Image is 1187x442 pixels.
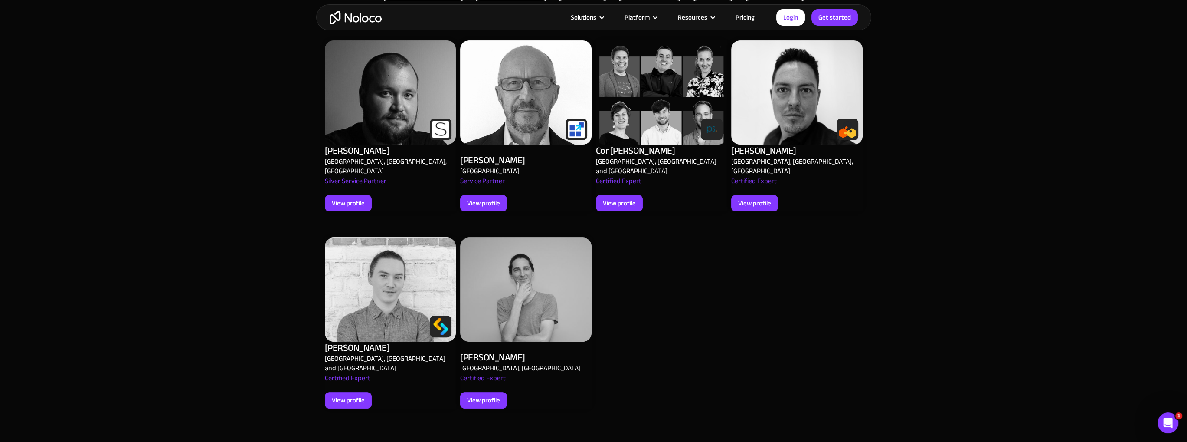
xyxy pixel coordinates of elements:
img: Alex Vyshnevskiy - Noloco app builder Expert [325,40,456,145]
iframe: Intercom live chat [1158,412,1178,433]
a: Alex Vyshnevskiy - Noloco app builder Expert[PERSON_NAME][GEOGRAPHIC_DATA], [GEOGRAPHIC_DATA]Cert... [460,227,592,419]
div: View profile [332,395,365,406]
div: View profile [738,198,771,209]
div: Platform [625,12,650,23]
div: [PERSON_NAME] [731,145,796,157]
img: Alex Vyshnevskiy - Noloco app builder Expert [460,40,592,145]
a: Alex Vyshnevskiy - Noloco app builder ExpertCor [PERSON_NAME][GEOGRAPHIC_DATA], [GEOGRAPHIC_DATA]... [596,30,727,222]
div: [PERSON_NAME] [325,342,390,354]
img: Alex Vyshnevskiy - Noloco app builder Expert [460,237,592,342]
div: Service Partner [460,176,505,195]
img: Alex Vyshnevskiy - Noloco app builder Expert [596,40,727,145]
div: [GEOGRAPHIC_DATA], [GEOGRAPHIC_DATA] [460,363,581,373]
div: View profile [467,395,500,406]
div: Resources [667,12,725,23]
div: [GEOGRAPHIC_DATA], [GEOGRAPHIC_DATA] and [GEOGRAPHIC_DATA] [325,354,452,373]
div: [PERSON_NAME] [460,154,525,166]
div: Certified Expert [460,373,506,392]
div: Silver Service Partner [325,176,386,195]
a: Get started [811,9,858,26]
div: [GEOGRAPHIC_DATA], [GEOGRAPHIC_DATA] and [GEOGRAPHIC_DATA] [596,157,723,176]
div: Cor [PERSON_NAME] [596,145,675,157]
div: View profile [467,198,500,209]
a: Alex Vyshnevskiy - Noloco app builder Expert[PERSON_NAME][GEOGRAPHIC_DATA]Service PartnerView pro... [460,30,592,222]
div: [GEOGRAPHIC_DATA], [GEOGRAPHIC_DATA], [GEOGRAPHIC_DATA] [325,157,452,176]
img: Alex Vyshnevskiy - Noloco app builder Expert [325,237,456,342]
div: Certified Expert [731,176,777,195]
div: [GEOGRAPHIC_DATA], [GEOGRAPHIC_DATA], [GEOGRAPHIC_DATA] [731,157,858,176]
a: home [330,11,382,24]
a: Pricing [725,12,765,23]
a: Alex Vyshnevskiy - Noloco app builder Expert[PERSON_NAME][GEOGRAPHIC_DATA], [GEOGRAPHIC_DATA], [G... [325,30,456,222]
a: Alex Vyshnevskiy - Noloco app builder Expert[PERSON_NAME][GEOGRAPHIC_DATA], [GEOGRAPHIC_DATA], [G... [731,30,863,222]
div: Resources [678,12,707,23]
img: Alex Vyshnevskiy - Noloco app builder Expert [731,40,863,145]
div: View profile [332,198,365,209]
div: Certified Expert [325,373,370,392]
div: [GEOGRAPHIC_DATA] [460,166,519,176]
div: [PERSON_NAME] [460,351,525,363]
a: Alex Vyshnevskiy - Noloco app builder Expert[PERSON_NAME][GEOGRAPHIC_DATA], [GEOGRAPHIC_DATA] and... [325,227,456,419]
div: View profile [603,198,636,209]
div: Platform [614,12,667,23]
a: Login [776,9,805,26]
div: Solutions [571,12,596,23]
span: 1 [1175,412,1182,419]
div: Certified Expert [596,176,641,195]
div: Solutions [560,12,614,23]
div: [PERSON_NAME] [325,145,390,157]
